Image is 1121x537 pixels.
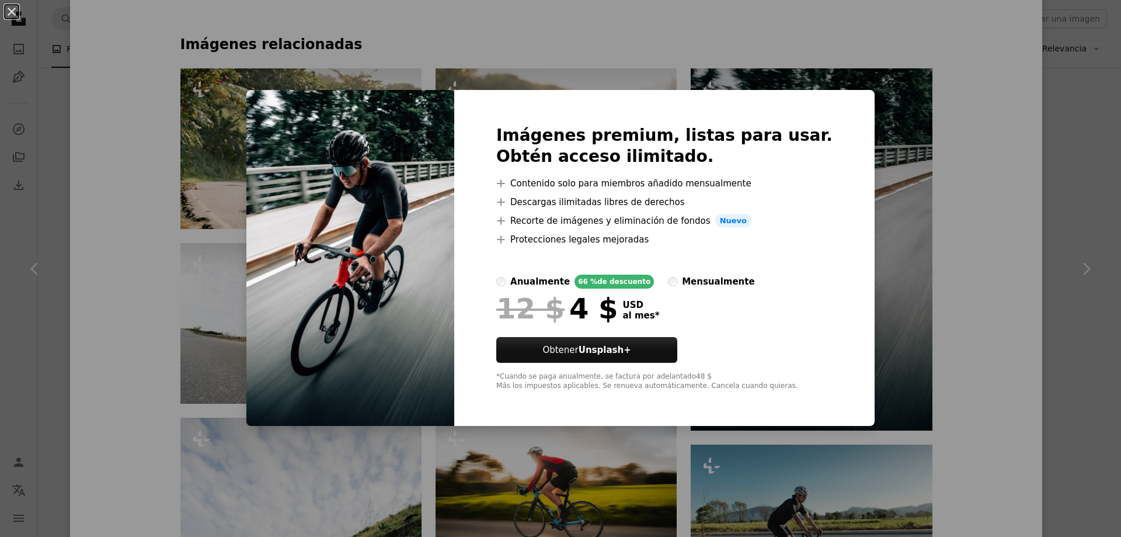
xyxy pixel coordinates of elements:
[682,275,754,289] div: mensualmente
[575,275,654,289] div: 66 % de descuento
[496,233,833,247] li: Protecciones legales mejoradas
[622,300,659,310] span: USD
[715,214,751,228] span: Nuevo
[246,90,454,427] img: premium_photo-1713184149611-bcb58ce619f1
[496,372,833,391] div: *Cuando se paga anualmente, se factura por adelantado 48 $ Más los impuestos aplicables. Se renue...
[496,176,833,190] li: Contenido solo para miembros añadido mensualmente
[622,310,659,321] span: al mes *
[496,337,677,363] button: ObtenerUnsplash+
[579,345,631,355] strong: Unsplash+
[496,125,833,167] h2: Imágenes premium, listas para usar. Obtén acceso ilimitado.
[496,293,565,324] span: 12 $
[496,277,506,286] input: anualmente66 %de descuento
[510,275,570,289] div: anualmente
[668,277,677,286] input: mensualmente
[496,195,833,209] li: Descargas ilimitadas libres de derechos
[496,214,833,228] li: Recorte de imágenes y eliminación de fondos
[496,293,618,324] div: 4 $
